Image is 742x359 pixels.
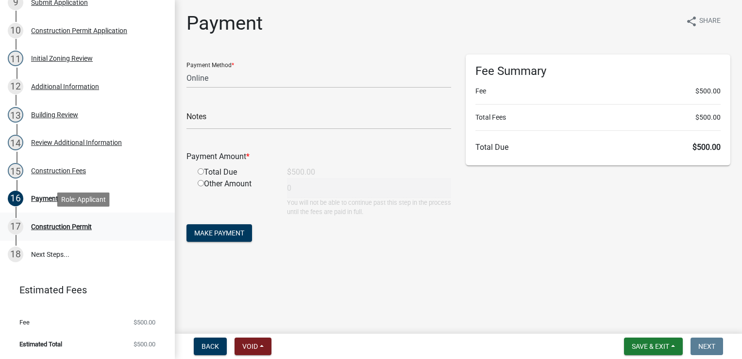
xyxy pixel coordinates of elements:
[691,338,723,355] button: Next
[8,107,23,123] div: 13
[202,342,219,350] span: Back
[31,55,93,62] div: Initial Zoning Review
[475,112,721,123] li: Total Fees
[31,27,127,34] div: Construction Permit Application
[698,342,715,350] span: Next
[186,224,252,242] button: Make Payment
[235,338,271,355] button: Void
[31,195,58,202] div: Payment
[186,12,263,35] h1: Payment
[624,338,683,355] button: Save & Exit
[678,12,728,31] button: shareShare
[31,111,78,118] div: Building Review
[475,86,721,96] li: Fee
[686,16,697,27] i: share
[8,135,23,150] div: 14
[134,319,155,325] span: $500.00
[19,341,62,347] span: Estimated Total
[632,342,669,350] span: Save & Exit
[695,112,721,123] span: $500.00
[194,338,227,355] button: Back
[190,166,280,178] div: Total Due
[8,191,23,206] div: 16
[242,342,258,350] span: Void
[8,51,23,66] div: 11
[190,178,280,216] div: Other Amount
[31,223,92,230] div: Construction Permit
[8,23,23,38] div: 10
[57,192,110,206] div: Role: Applicant
[31,139,122,146] div: Review Additional Information
[8,79,23,94] div: 12
[475,64,721,78] h6: Fee Summary
[179,151,458,162] div: Payment Amount
[19,319,30,325] span: Fee
[134,341,155,347] span: $500.00
[8,163,23,179] div: 15
[31,83,99,90] div: Additional Information
[8,247,23,262] div: 18
[692,143,721,152] span: $500.00
[8,219,23,234] div: 17
[699,16,721,27] span: Share
[695,86,721,96] span: $500.00
[8,280,159,300] a: Estimated Fees
[475,143,721,152] h6: Total Due
[31,167,86,174] div: Construction Fees
[194,229,244,237] span: Make Payment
